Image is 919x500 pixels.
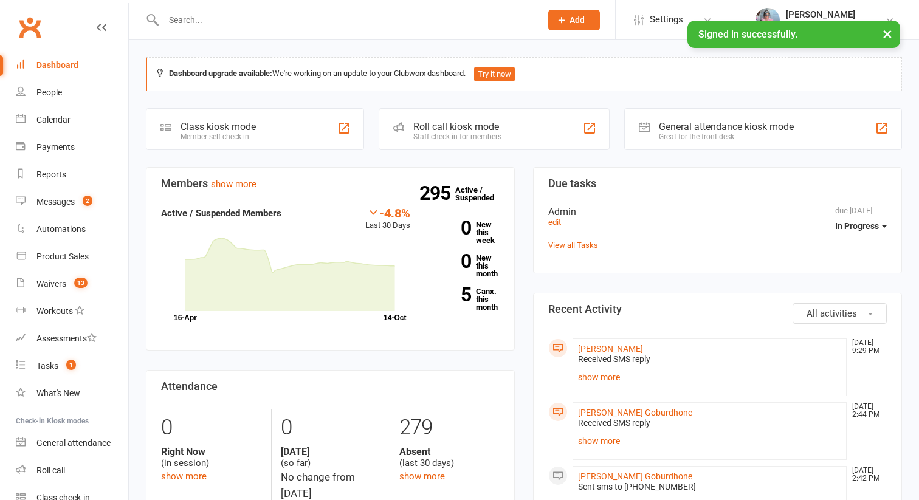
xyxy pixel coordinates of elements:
[793,303,887,324] button: All activities
[74,278,88,288] span: 13
[876,21,898,47] button: ×
[578,354,841,365] div: Received SMS reply
[161,177,500,190] h3: Members
[846,339,886,355] time: [DATE] 9:29 PM
[578,369,841,386] a: show more
[161,446,262,469] div: (in session)
[16,270,128,298] a: Waivers 13
[16,430,128,457] a: General attendance kiosk mode
[16,161,128,188] a: Reports
[36,224,86,234] div: Automations
[698,29,797,40] span: Signed in successfully.
[36,306,73,316] div: Workouts
[36,465,65,475] div: Roll call
[16,380,128,407] a: What's New
[160,12,532,29] input: Search...
[399,471,445,482] a: show more
[548,10,600,30] button: Add
[578,471,692,481] a: [PERSON_NAME] Goburdhone
[15,12,45,43] a: Clubworx
[281,446,381,469] div: (so far)
[36,279,66,289] div: Waivers
[365,206,410,232] div: Last 30 Days
[16,352,128,380] a: Tasks 1
[161,471,207,482] a: show more
[650,6,683,33] span: Settings
[846,467,886,482] time: [DATE] 2:42 PM
[36,170,66,179] div: Reports
[399,446,500,457] strong: Absent
[399,446,500,469] div: (last 30 days)
[161,380,500,392] h3: Attendance
[756,8,780,32] img: thumb_image1747747990.png
[16,243,128,270] a: Product Sales
[16,325,128,352] a: Assessments
[429,287,500,311] a: 5Canx. this month
[16,79,128,106] a: People
[548,241,598,250] a: View all Tasks
[807,308,857,319] span: All activities
[455,177,509,211] a: 295Active / Suspended
[211,179,256,190] a: show more
[548,217,561,227] a: edit
[429,219,471,237] strong: 0
[169,69,272,78] strong: Dashboard upgrade available:
[161,208,281,219] strong: Active / Suspended Members
[16,106,128,134] a: Calendar
[36,87,62,97] div: People
[36,388,80,398] div: What's New
[578,433,841,450] a: show more
[429,221,500,244] a: 0New this week
[578,418,841,428] div: Received SMS reply
[835,221,879,231] span: In Progress
[659,121,794,132] div: General attendance kiosk mode
[161,446,262,457] strong: Right Now
[36,60,78,70] div: Dashboard
[835,215,887,237] button: In Progress
[181,121,256,132] div: Class kiosk mode
[16,216,128,243] a: Automations
[36,197,75,207] div: Messages
[16,188,128,216] a: Messages 2
[548,177,887,190] h3: Due tasks
[413,132,501,141] div: Staff check-in for members
[399,409,500,446] div: 279
[786,9,855,20] div: [PERSON_NAME]
[146,57,902,91] div: We're working on an update to your Clubworx dashboard.
[578,482,696,491] span: Sent sms to [PHONE_NUMBER]
[16,52,128,79] a: Dashboard
[36,115,71,125] div: Calendar
[66,360,76,370] span: 1
[16,298,128,325] a: Workouts
[16,457,128,484] a: Roll call
[281,446,381,457] strong: [DATE]
[365,206,410,219] div: -4.8%
[36,361,58,371] div: Tasks
[578,408,692,417] a: [PERSON_NAME] Goburdhone
[846,403,886,419] time: [DATE] 2:44 PM
[474,67,515,81] button: Try it now
[36,438,111,448] div: General attendance
[548,303,887,315] h3: Recent Activity
[429,252,471,270] strong: 0
[16,134,128,161] a: Payments
[83,196,92,206] span: 2
[570,15,585,25] span: Add
[413,121,501,132] div: Roll call kiosk mode
[281,409,381,446] div: 0
[161,409,262,446] div: 0
[181,132,256,141] div: Member self check-in
[419,184,455,202] strong: 295
[429,286,471,304] strong: 5
[36,334,97,343] div: Assessments
[786,20,855,31] div: Lyf 24/7
[548,206,887,217] div: Admin
[36,252,89,261] div: Product Sales
[36,142,75,152] div: Payments
[429,254,500,278] a: 0New this month
[578,344,643,354] a: [PERSON_NAME]
[659,132,794,141] div: Great for the front desk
